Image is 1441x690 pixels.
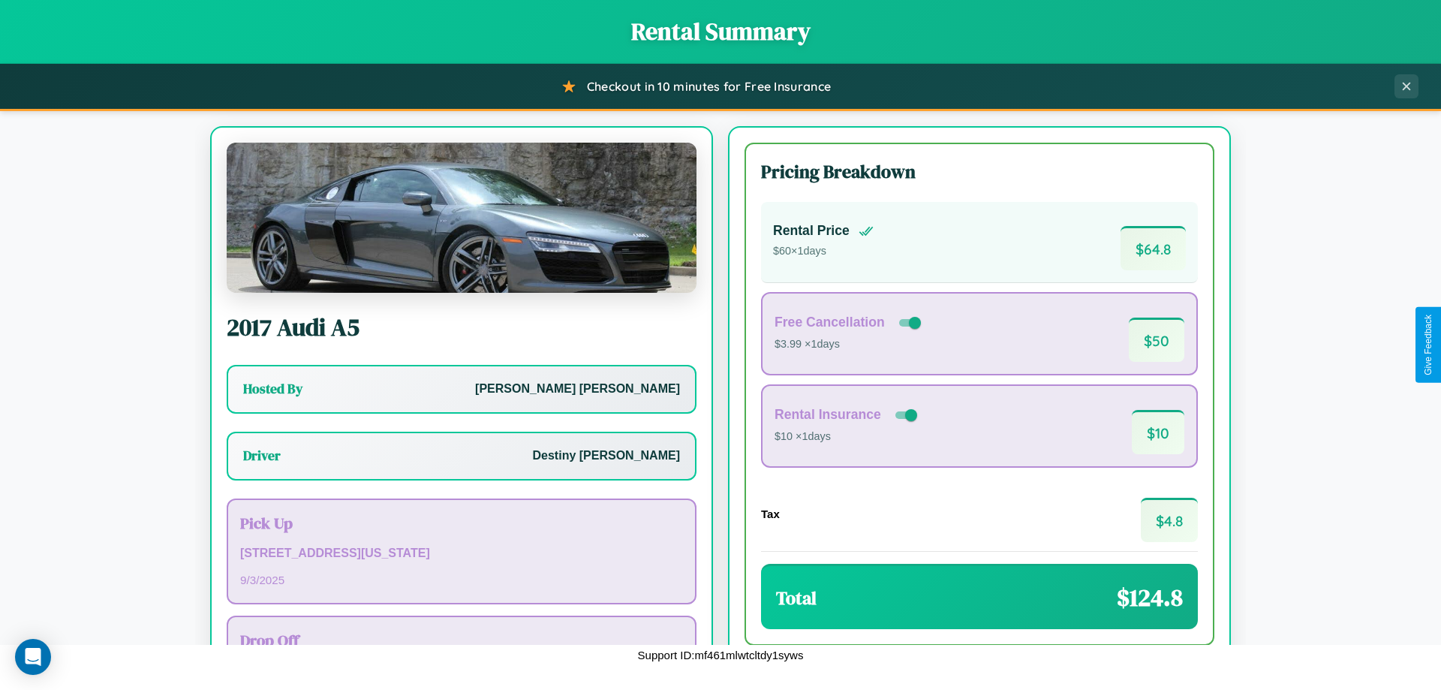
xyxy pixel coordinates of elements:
div: Give Feedback [1423,315,1433,375]
h1: Rental Summary [15,15,1426,48]
h3: Pick Up [240,512,683,534]
p: $10 × 1 days [775,427,920,447]
span: $ 10 [1132,410,1184,454]
span: $ 64.8 [1121,226,1186,270]
span: $ 124.8 [1117,581,1183,614]
h2: 2017 Audi A5 [227,311,696,344]
h3: Total [776,586,817,610]
h3: Driver [243,447,281,465]
h3: Drop Off [240,629,683,651]
span: $ 4.8 [1141,498,1198,542]
p: [STREET_ADDRESS][US_STATE] [240,543,683,565]
p: $3.99 × 1 days [775,335,924,354]
p: Support ID: mf461mlwtcltdy1syws [638,645,804,665]
p: [PERSON_NAME] [PERSON_NAME] [475,378,680,400]
h3: Hosted By [243,380,302,398]
span: Checkout in 10 minutes for Free Insurance [587,79,831,94]
div: Open Intercom Messenger [15,639,51,675]
h3: Pricing Breakdown [761,159,1198,184]
h4: Tax [761,508,780,520]
img: Audi A5 [227,143,696,293]
span: $ 50 [1129,318,1184,362]
h4: Free Cancellation [775,315,885,330]
p: 9 / 3 / 2025 [240,570,683,590]
h4: Rental Price [773,223,850,239]
h4: Rental Insurance [775,407,881,423]
p: $ 60 × 1 days [773,242,874,261]
p: Destiny [PERSON_NAME] [533,445,680,467]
